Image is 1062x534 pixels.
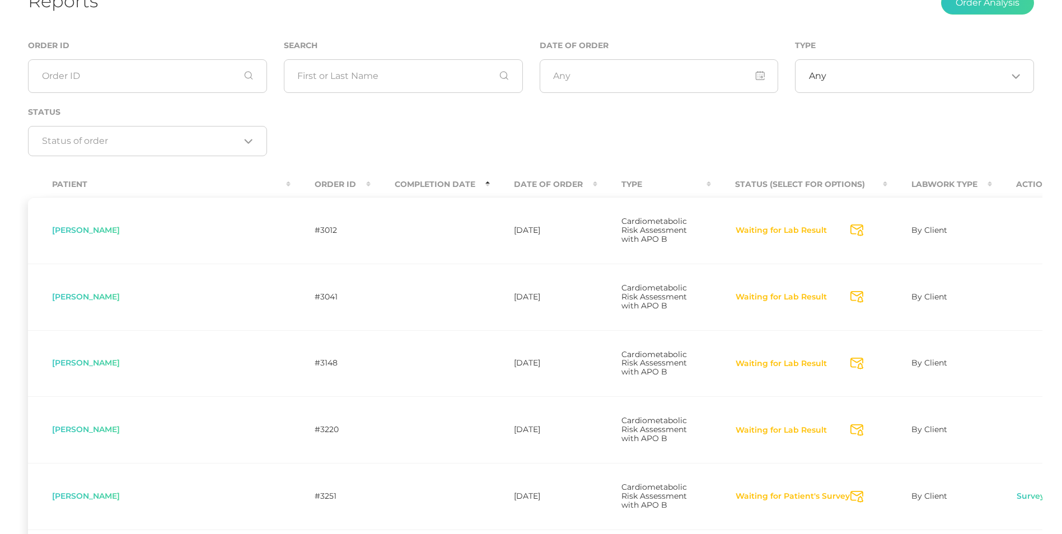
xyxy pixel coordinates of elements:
label: Order ID [28,41,69,50]
span: Cardiometabolic Risk Assessment with APO B [621,482,687,510]
label: Date of Order [540,41,609,50]
input: Order ID [28,59,267,93]
span: Cardiometabolic Risk Assessment with APO B [621,415,687,443]
label: Search [284,41,317,50]
button: Waiting for Patient's Survey [735,491,850,502]
svg: Send Notification [850,424,863,436]
th: Type : activate to sort column ascending [597,172,711,197]
th: Labwork Type : activate to sort column ascending [887,172,992,197]
svg: Send Notification [850,358,863,369]
span: By Client [911,225,947,235]
a: Survey [1016,491,1045,502]
div: Search for option [795,59,1034,93]
label: Type [795,41,816,50]
button: Waiting for Lab Result [735,358,827,369]
span: By Client [911,292,947,302]
td: [DATE] [490,197,597,264]
td: [DATE] [490,396,597,463]
span: By Client [911,424,947,434]
span: By Client [911,358,947,368]
svg: Send Notification [850,224,863,236]
svg: Send Notification [850,491,863,503]
span: [PERSON_NAME] [52,424,120,434]
span: [PERSON_NAME] [52,491,120,501]
th: Patient : activate to sort column ascending [28,172,291,197]
div: Search for option [28,126,267,156]
button: Waiting for Lab Result [735,425,827,436]
input: First or Last Name [284,59,523,93]
label: Status [28,107,60,117]
td: #3220 [291,396,371,463]
span: Cardiometabolic Risk Assessment with APO B [621,216,687,244]
button: Waiting for Lab Result [735,225,827,236]
button: Waiting for Lab Result [735,292,827,303]
td: [DATE] [490,463,597,530]
span: Cardiometabolic Risk Assessment with APO B [621,283,687,311]
th: Order ID : activate to sort column ascending [291,172,371,197]
span: [PERSON_NAME] [52,358,120,368]
td: #3148 [291,330,371,397]
span: [PERSON_NAME] [52,225,120,235]
input: Search for option [826,71,1007,82]
span: [PERSON_NAME] [52,292,120,302]
td: #3041 [291,264,371,330]
td: #3251 [291,463,371,530]
span: By Client [911,491,947,501]
td: [DATE] [490,264,597,330]
svg: Send Notification [850,291,863,303]
th: Status (Select for Options) : activate to sort column ascending [711,172,887,197]
td: [DATE] [490,330,597,397]
span: Cardiometabolic Risk Assessment with APO B [621,349,687,377]
span: Any [809,71,826,82]
input: Search for option [42,135,240,147]
td: #3012 [291,197,371,264]
th: Completion Date : activate to sort column descending [371,172,490,197]
input: Any [540,59,779,93]
th: Date Of Order : activate to sort column ascending [490,172,597,197]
